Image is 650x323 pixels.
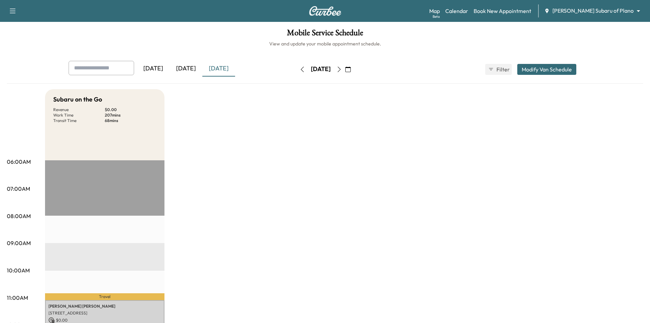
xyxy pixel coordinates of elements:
[53,107,105,112] p: Revenue
[202,61,235,77] div: [DATE]
[53,112,105,118] p: Work Time
[105,107,156,112] p: $ 0.00
[309,6,342,16] img: Curbee Logo
[474,7,531,15] a: Book New Appointment
[7,266,30,274] p: 10:00AM
[552,7,634,15] span: [PERSON_NAME] Subaru of Plano
[7,185,30,193] p: 07:00AM
[105,118,156,123] p: 68 mins
[7,294,28,302] p: 11:00AM
[7,40,643,47] h6: View and update your mobile appointment schedule.
[53,95,102,104] h5: Subaru on the Go
[485,64,512,75] button: Filter
[517,64,576,75] button: Modify Van Schedule
[48,310,161,316] p: [STREET_ADDRESS]
[53,118,105,123] p: Transit Time
[433,14,440,19] div: Beta
[7,158,31,166] p: 06:00AM
[105,112,156,118] p: 207 mins
[7,212,31,220] p: 08:00AM
[137,61,170,77] div: [DATE]
[7,239,31,247] p: 09:00AM
[7,29,643,40] h1: Mobile Service Schedule
[429,7,440,15] a: MapBeta
[45,293,164,300] p: Travel
[445,7,468,15] a: Calendar
[311,65,331,73] div: [DATE]
[170,61,202,77] div: [DATE]
[496,65,509,73] span: Filter
[48,304,161,309] p: [PERSON_NAME] [PERSON_NAME]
